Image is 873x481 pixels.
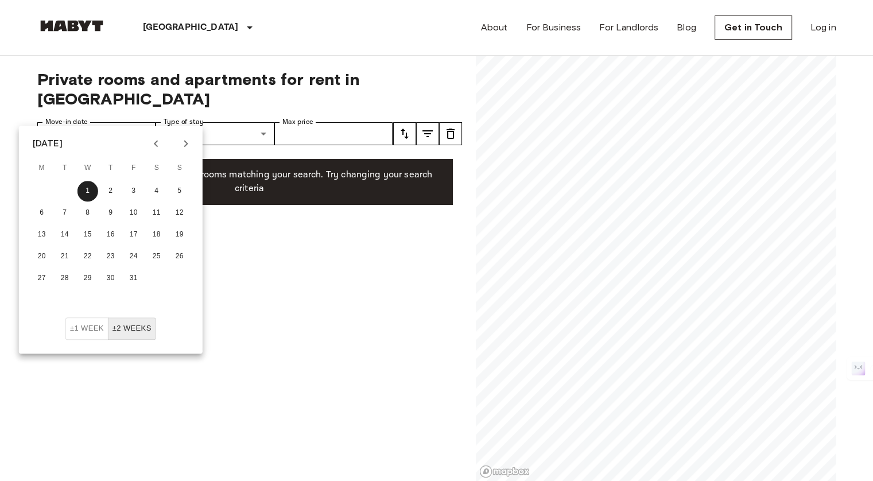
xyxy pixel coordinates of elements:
button: 2 [100,181,121,201]
button: tune [393,122,416,145]
button: 18 [146,224,167,245]
button: 29 [77,268,98,289]
a: Mapbox logo [479,465,530,478]
button: 25 [146,246,167,267]
button: 12 [169,203,190,223]
button: Next month [176,134,196,153]
p: Unfortunately there are no free rooms matching your search. Try changing your search criteria [56,168,444,196]
div: [DATE] [33,137,63,150]
span: Saturday [146,157,167,180]
button: 31 [123,268,144,289]
button: 26 [169,246,190,267]
button: 6 [32,203,52,223]
button: 17 [123,224,144,245]
button: 22 [77,246,98,267]
span: Wednesday [77,157,98,180]
button: 13 [32,224,52,245]
button: 1 [77,181,98,201]
button: 16 [100,224,121,245]
button: Previous month [146,134,166,153]
span: Monday [32,157,52,180]
button: 24 [123,246,144,267]
label: Move-in date [45,117,88,127]
span: Thursday [100,157,121,180]
button: 5 [169,181,190,201]
span: Sunday [169,157,190,180]
button: tune [439,122,462,145]
a: Get in Touch [715,15,792,40]
button: 19 [169,224,190,245]
button: 10 [123,203,144,223]
a: Log in [810,21,836,34]
a: For Business [526,21,581,34]
button: 4 [146,181,167,201]
button: 21 [55,246,75,267]
button: 28 [55,268,75,289]
button: 7 [55,203,75,223]
img: Habyt [37,20,106,32]
div: Mutliple [156,122,274,145]
span: Tuesday [55,157,75,180]
span: Friday [123,157,144,180]
a: About [481,21,508,34]
p: [GEOGRAPHIC_DATA] [143,21,239,34]
a: For Landlords [599,21,658,34]
span: Private rooms and apartments for rent in [GEOGRAPHIC_DATA] [37,69,462,108]
button: 3 [123,181,144,201]
button: 27 [32,268,52,289]
a: Blog [677,21,696,34]
button: 15 [77,224,98,245]
button: 23 [100,246,121,267]
label: Type of stay [164,117,204,127]
label: Max price [282,117,313,127]
button: 30 [100,268,121,289]
button: 14 [55,224,75,245]
button: 20 [32,246,52,267]
button: ±1 week [65,317,108,340]
button: 11 [146,203,167,223]
button: tune [416,122,439,145]
button: ±2 weeks [108,317,156,340]
button: 9 [100,203,121,223]
div: Move In Flexibility [65,317,156,340]
button: 8 [77,203,98,223]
